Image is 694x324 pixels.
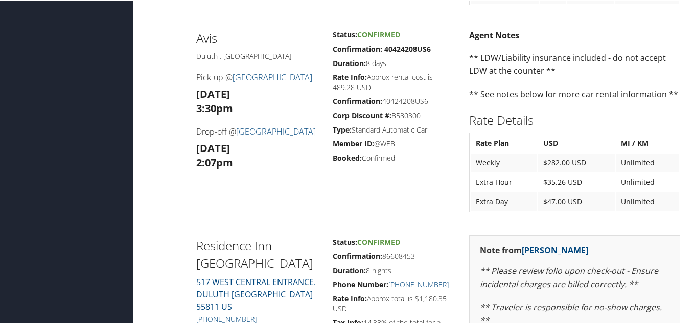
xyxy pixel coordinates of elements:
[236,125,316,136] a: [GEOGRAPHIC_DATA]
[333,29,357,38] strong: Status:
[333,43,431,53] strong: Confirmation: 40424208US6
[538,172,614,190] td: $35.26 USD
[196,29,317,46] h2: Avis
[469,29,519,40] strong: Agent Notes
[333,293,453,313] h5: Approx total is $1,180.35 USD
[538,191,614,210] td: $47.00 USD
[333,57,453,68] h5: 8 days
[471,133,538,152] th: Rate Plan
[333,250,453,261] h5: 86608453
[196,275,316,311] a: 517 WEST CENTRAL ENTRANCE.DULUTH [GEOGRAPHIC_DATA] 55811 US
[333,138,453,148] h5: @WEB
[357,29,400,38] span: Confirmed
[196,140,230,154] strong: [DATE]
[357,236,400,246] span: Confirmed
[333,71,453,91] h5: Approx rental cost is 489.28 USD
[196,100,233,114] strong: 3:30pm
[196,86,230,100] strong: [DATE]
[333,293,367,303] strong: Rate Info:
[469,87,680,100] p: ** See notes below for more car rental information **
[196,50,317,60] h5: Duluth , [GEOGRAPHIC_DATA]
[333,236,357,246] strong: Status:
[616,172,679,190] td: Unlimited
[469,51,680,77] p: ** LDW/Liability insurance included - do not accept LDW at the counter **
[522,244,588,255] a: [PERSON_NAME]
[333,278,388,288] strong: Phone Number:
[333,138,374,147] strong: Member ID:
[196,313,257,323] a: [PHONE_NUMBER]
[333,152,453,162] h5: Confirmed
[333,152,362,162] strong: Booked:
[471,172,538,190] td: Extra Hour
[233,71,312,82] a: [GEOGRAPHIC_DATA]
[480,244,588,255] strong: Note from
[333,250,382,260] strong: Confirmation:
[333,124,453,134] h5: Standard Automatic Car
[538,133,614,152] th: USD
[480,264,658,289] em: ** Please review folio upon check-out - Ensure incidental charges are billed correctly. **
[333,265,453,275] h5: 8 nights
[196,125,317,136] h4: Drop-off @
[469,111,680,128] h2: Rate Details
[471,191,538,210] td: Extra Day
[333,71,367,81] strong: Rate Info:
[333,57,366,67] strong: Duration:
[333,265,366,274] strong: Duration:
[333,95,382,105] strong: Confirmation:
[471,153,538,171] td: Weekly
[333,110,391,119] strong: Corp Discount #:
[388,278,449,288] a: [PHONE_NUMBER]
[616,133,679,152] th: MI / KM
[333,124,352,134] strong: Type:
[538,153,614,171] td: $282.00 USD
[616,153,679,171] td: Unlimited
[196,236,317,270] h2: Residence Inn [GEOGRAPHIC_DATA]
[616,191,679,210] td: Unlimited
[333,95,453,105] h5: 40424208US6
[196,71,317,82] h4: Pick-up @
[196,155,233,168] strong: 2:07pm
[333,110,453,120] h5: B580300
